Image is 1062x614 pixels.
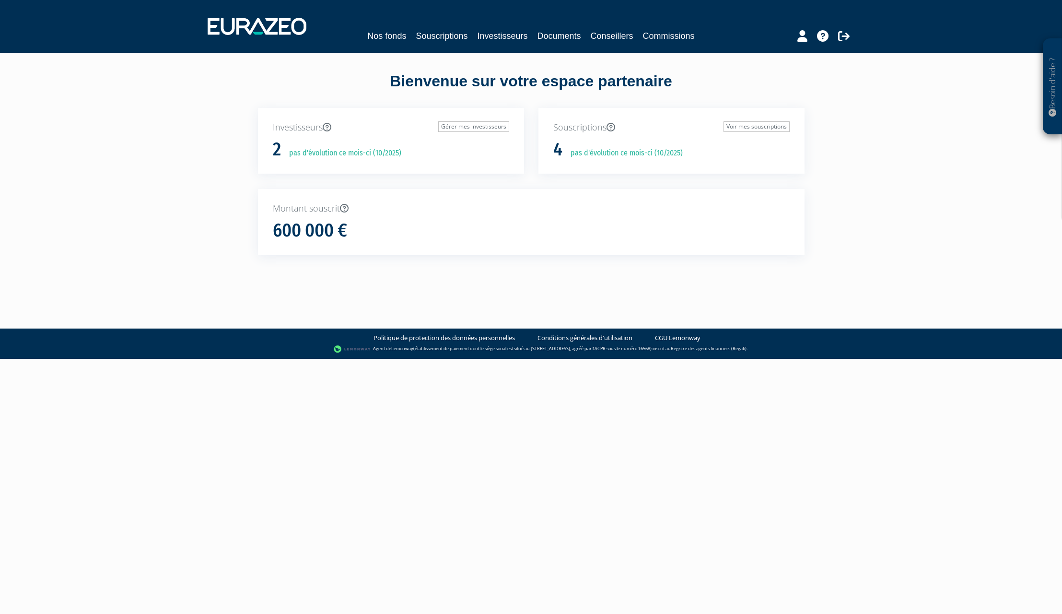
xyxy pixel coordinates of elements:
p: pas d'évolution ce mois-ci (10/2025) [564,148,683,159]
a: Investisseurs [477,29,527,43]
p: Souscriptions [553,121,790,134]
a: Politique de protection des données personnelles [373,333,515,342]
img: 1732889491-logotype_eurazeo_blanc_rvb.png [208,18,306,35]
div: Bienvenue sur votre espace partenaire [251,71,812,108]
p: pas d'évolution ce mois-ci (10/2025) [282,148,401,159]
a: Commissions [643,29,695,43]
h1: 600 000 € [273,221,347,241]
p: Montant souscrit [273,202,790,215]
div: - Agent de (établissement de paiement dont le siège social est situé au [STREET_ADDRESS], agréé p... [10,344,1052,354]
h1: 2 [273,140,281,160]
a: Gérer mes investisseurs [438,121,509,132]
img: logo-lemonway.png [334,344,371,354]
p: Besoin d'aide ? [1047,44,1058,130]
a: Souscriptions [416,29,467,43]
a: Nos fonds [367,29,406,43]
a: Documents [537,29,581,43]
a: Voir mes souscriptions [724,121,790,132]
a: Registre des agents financiers (Regafi) [671,345,747,352]
p: Investisseurs [273,121,509,134]
h1: 4 [553,140,562,160]
a: Conditions générales d'utilisation [537,333,632,342]
a: Conseillers [591,29,633,43]
a: Lemonway [391,345,413,352]
a: CGU Lemonway [655,333,700,342]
